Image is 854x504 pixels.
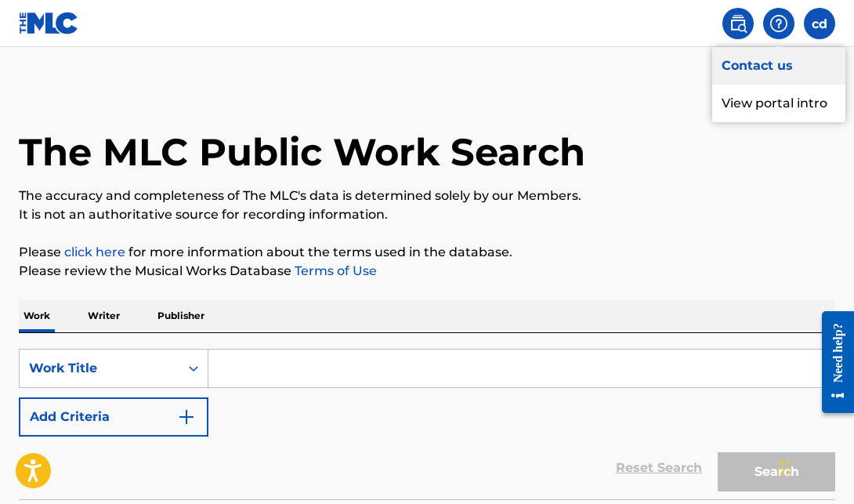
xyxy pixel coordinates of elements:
a: Public Search [722,8,754,39]
img: search [729,14,747,33]
p: Publisher [153,299,209,332]
p: Writer [83,299,125,332]
h1: The MLC Public Work Search [19,129,585,176]
img: 9d2ae6d4665cec9f34b9.svg [177,408,196,426]
p: Work [19,299,55,332]
a: Terms of Use [291,263,377,278]
a: Contact us [712,47,845,85]
iframe: Resource Center [810,296,854,430]
div: User Menu [804,8,835,39]
button: Add Criteria [19,397,208,437]
div: Help [763,8,794,39]
img: MLC Logo [19,12,79,34]
div: Drag [780,444,790,491]
form: Search Form [19,349,835,499]
p: Please review the Musical Works Database [19,262,835,281]
p: The accuracy and completeness of The MLC's data is determined solely by our Members. [19,187,835,205]
p: Please for more information about the terms used in the database. [19,243,835,262]
p: It is not an authoritative source for recording information. [19,205,835,224]
img: help [769,14,788,33]
a: click here [64,245,125,259]
div: Work Title [29,359,170,378]
iframe: Chat Widget [776,429,854,504]
p: View portal intro [712,85,845,122]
